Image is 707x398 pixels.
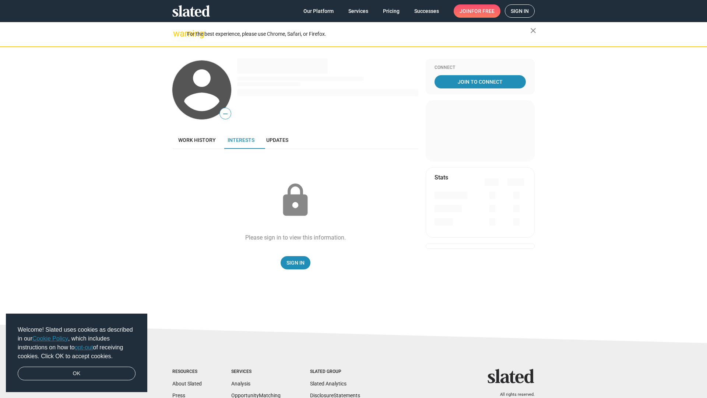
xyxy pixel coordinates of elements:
span: Join To Connect [436,75,524,88]
a: Updates [260,131,294,149]
a: Sign In [281,256,310,269]
a: Services [342,4,374,18]
div: Slated Group [310,369,360,375]
span: Services [348,4,368,18]
div: cookieconsent [6,314,147,392]
span: for free [471,4,495,18]
div: Services [231,369,281,375]
span: Interests [228,137,254,143]
a: Our Platform [298,4,340,18]
a: opt-out [75,344,93,350]
a: Successes [408,4,445,18]
mat-icon: lock [277,182,314,219]
a: Sign in [505,4,535,18]
div: Resources [172,369,202,375]
a: Pricing [377,4,405,18]
a: About Slated [172,381,202,387]
span: Updates [266,137,288,143]
a: Slated Analytics [310,381,347,387]
a: Interests [222,131,260,149]
span: Our Platform [303,4,334,18]
span: Join [460,4,495,18]
mat-icon: warning [173,29,182,38]
a: Joinfor free [454,4,500,18]
a: dismiss cookie message [18,367,136,381]
span: Sign in [511,5,529,17]
span: Pricing [383,4,400,18]
a: Cookie Policy [32,335,68,342]
span: Sign In [286,256,305,269]
span: Successes [414,4,439,18]
div: Connect [435,65,526,71]
a: Analysis [231,381,250,387]
mat-icon: close [529,26,538,35]
div: Please sign in to view this information. [245,234,346,241]
a: Join To Connect [435,75,526,88]
span: Work history [178,137,216,143]
span: Welcome! Slated uses cookies as described in our , which includes instructions on how to of recei... [18,325,136,361]
span: — [220,109,231,119]
mat-card-title: Stats [435,174,448,181]
div: For the best experience, please use Chrome, Safari, or Firefox. [187,29,530,39]
a: Work history [172,131,222,149]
